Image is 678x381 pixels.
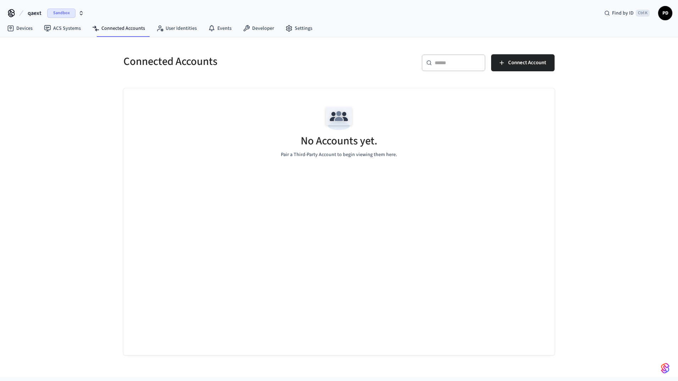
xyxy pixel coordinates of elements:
[491,54,555,71] button: Connect Account
[323,103,355,134] img: Team Empty State
[38,22,87,35] a: ACS Systems
[237,22,280,35] a: Developer
[47,9,76,18] span: Sandbox
[661,363,669,374] img: SeamLogoGradient.69752ec5.svg
[123,54,335,69] h5: Connected Accounts
[636,10,650,17] span: Ctrl K
[599,7,655,20] div: Find by IDCtrl K
[280,22,318,35] a: Settings
[301,134,377,148] h5: No Accounts yet.
[151,22,202,35] a: User Identities
[612,10,634,17] span: Find by ID
[658,6,672,20] button: PD
[202,22,237,35] a: Events
[28,9,41,17] span: qaext
[508,58,546,67] span: Connect Account
[1,22,38,35] a: Devices
[281,151,397,159] p: Pair a Third-Party Account to begin viewing them here.
[659,7,672,20] span: PD
[87,22,151,35] a: Connected Accounts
